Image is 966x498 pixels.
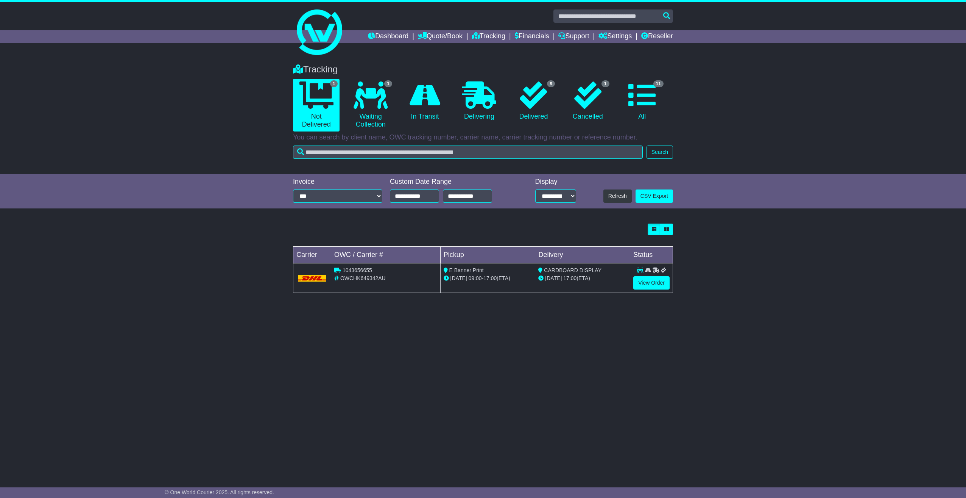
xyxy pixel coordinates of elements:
a: 1 Waiting Collection [347,79,394,132]
a: Settings [598,30,632,43]
a: Support [558,30,589,43]
a: Dashboard [368,30,408,43]
img: DHL.png [298,275,326,281]
span: 1 [601,80,609,87]
a: Financials [515,30,549,43]
td: Status [630,247,673,263]
a: 1 Not Delivered [293,79,340,132]
span: [DATE] [545,275,562,281]
button: Search [647,146,673,159]
div: (ETA) [538,274,627,282]
span: 17:00 [483,275,497,281]
a: Quote/Book [418,30,463,43]
span: 1 [384,80,392,87]
td: OWC / Carrier # [331,247,441,263]
a: In Transit [402,79,448,124]
span: 09:00 [469,275,482,281]
a: Tracking [472,30,505,43]
span: [DATE] [450,275,467,281]
span: OWCHK649342AU [340,275,386,281]
div: Invoice [293,178,382,186]
p: You can search by client name, OWC tracking number, carrier name, carrier tracking number or refe... [293,133,673,142]
a: 9 Delivered [510,79,557,124]
div: Display [535,178,576,186]
span: 9 [547,80,555,87]
a: CSV Export [636,189,673,203]
a: 1 Cancelled [564,79,611,124]
td: Carrier [293,247,331,263]
a: Delivering [456,79,502,124]
div: - (ETA) [444,274,532,282]
span: 1043656655 [343,267,372,273]
td: Pickup [440,247,535,263]
span: 1 [330,80,338,87]
button: Refresh [603,189,632,203]
span: E Banner Print [449,267,484,273]
div: Tracking [289,64,677,75]
a: Reseller [641,30,673,43]
span: CARDBOARD DISPLAY [544,267,601,273]
span: 11 [653,80,664,87]
div: Custom Date Range [390,178,511,186]
span: 17:00 [563,275,576,281]
span: © One World Courier 2025. All rights reserved. [165,489,274,495]
td: Delivery [535,247,630,263]
a: View Order [633,276,670,290]
a: 11 All [619,79,665,124]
